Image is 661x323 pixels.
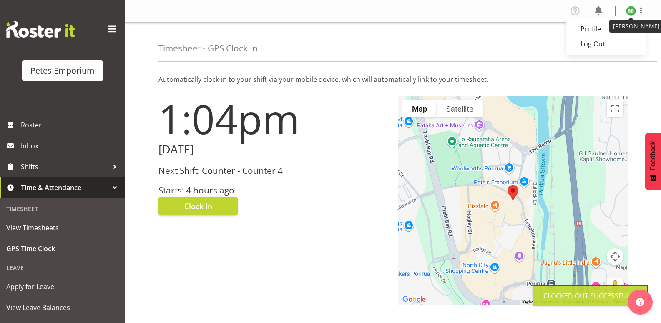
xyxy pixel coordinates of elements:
span: Time & Attendance [21,181,108,194]
img: Google [400,294,428,305]
div: Petes Emporium [30,64,95,77]
a: GPS Time Clock [2,238,123,259]
span: Shifts [21,160,108,173]
p: Automatically clock-in to your shift via your mobile device, which will automatically link to you... [158,74,628,84]
span: Clock In [184,201,212,211]
button: Toggle fullscreen view [607,100,623,117]
h2: [DATE] [158,143,388,156]
a: Profile [566,21,646,36]
a: Apply for Leave [2,276,123,297]
span: Inbox [21,140,121,152]
span: View Timesheets [6,221,119,234]
a: View Timesheets [2,217,123,238]
span: GPS Time Clock [6,242,119,255]
button: Show satellite imagery [437,100,483,117]
button: Drag Pegman onto the map to open Street View [607,278,623,295]
div: Clocked out Successfully [543,291,637,301]
a: Log Out [566,36,646,51]
span: View Leave Balances [6,301,119,314]
button: Show street map [402,100,437,117]
h1: 1:04pm [158,96,388,141]
button: Keyboard shortcuts [522,299,558,305]
span: Apply for Leave [6,280,119,293]
h3: Next Shift: Counter - Counter 4 [158,166,388,175]
span: Feedback [649,141,657,170]
span: Roster [21,119,121,131]
button: Feedback - Show survey [645,133,661,190]
div: Timesheet [2,200,123,217]
img: help-xxl-2.png [636,298,644,306]
button: Clock In [158,197,238,215]
a: View Leave Balances [2,297,123,318]
img: beena-bist9974.jpg [626,6,636,16]
h3: Starts: 4 hours ago [158,186,388,195]
h4: Timesheet - GPS Clock In [158,43,258,53]
img: Rosterit website logo [6,21,75,38]
a: Open this area in Google Maps (opens a new window) [400,294,428,305]
button: Map camera controls [607,248,623,265]
div: Leave [2,259,123,276]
